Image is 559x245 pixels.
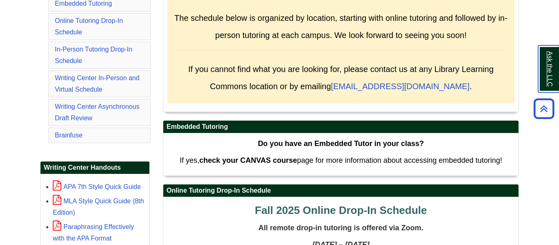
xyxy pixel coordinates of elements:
span: All remote drop-in tutoring is offered via Zoom. [258,224,423,232]
a: Brainfuse [55,132,83,139]
h2: Writing Center Handouts [41,162,149,174]
h2: Embedded Tutoring [163,121,518,133]
span: If yes, page for more information about accessing embedded tutoring! [180,156,502,164]
a: Online Tutoring Drop-In Schedule [55,17,123,36]
a: APA 7th Style Quick Guide [53,183,141,190]
span: Fall 2025 Online Drop-In Schedule [255,204,427,216]
span: If you cannot find what you are looking for, please contact us at any Library Learning Commons lo... [188,65,494,91]
span: The schedule below is organized by location, starting with online tutoring and followed by in-per... [174,13,507,40]
a: Writing Center Asynchronous Draft Review [55,103,140,121]
a: Back to Top [531,103,557,114]
a: MLA Style Quick Guide (8th Edition) [53,198,144,216]
a: [EMAIL_ADDRESS][DOMAIN_NAME] [331,82,470,91]
h2: Online Tutoring Drop-In Schedule [163,184,518,197]
a: Writing Center In-Person and Virtual Schedule [55,74,140,93]
a: In-Person Tutoring Drop-In Schedule [55,46,132,64]
a: Paraphrasing Effectively with the APA Format [53,223,134,242]
strong: Do you have an Embedded Tutor in your class? [258,139,424,148]
strong: check your CANVAS course [199,156,297,164]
